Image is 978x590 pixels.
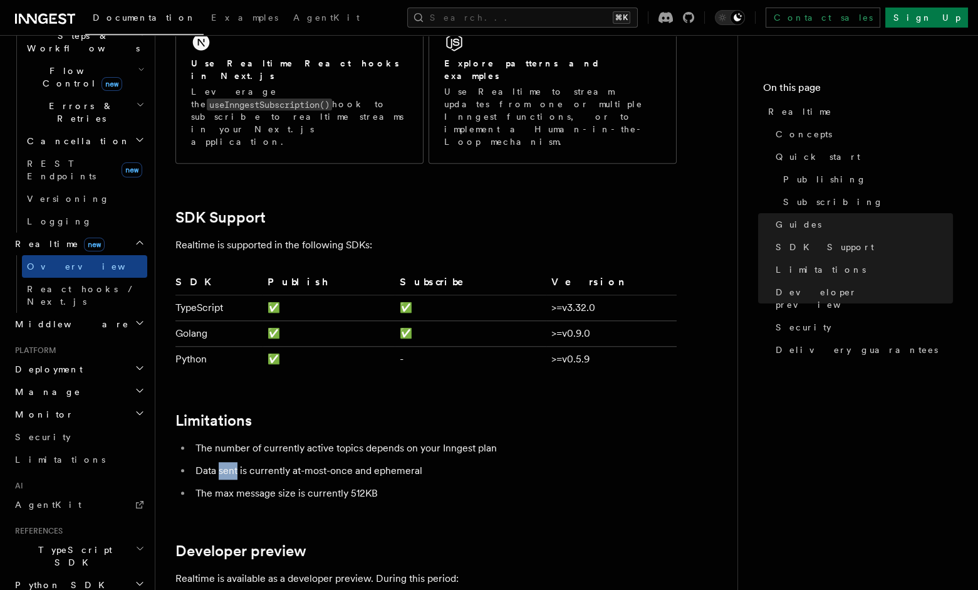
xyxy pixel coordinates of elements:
[776,263,866,276] span: Limitations
[10,493,147,516] a: AgentKit
[175,412,252,429] a: Limitations
[22,65,138,90] span: Flow Control
[15,455,105,465] span: Limitations
[27,284,138,307] span: React hooks / Next.js
[286,4,367,34] a: AgentKit
[263,347,395,372] td: ✅
[10,255,147,313] div: Realtimenew
[101,77,122,91] span: new
[27,194,110,204] span: Versioning
[776,128,832,140] span: Concepts
[444,57,661,82] h2: Explore patterns and examples
[22,278,147,313] a: React hooks / Next.js
[192,440,677,457] li: The number of currently active topics depends on your Inngest plan
[263,274,395,295] th: Publish
[191,57,408,82] h2: Use Realtime React hooks in Next.js
[771,236,953,258] a: SDK Support
[27,261,156,271] span: Overview
[766,8,880,28] a: Contact sales
[771,145,953,168] a: Quick start
[776,286,953,311] span: Developer preview
[768,105,832,118] span: Realtime
[546,321,677,347] td: >=v0.9.0
[22,95,147,130] button: Errors & Retries
[175,209,266,226] a: SDK Support
[22,255,147,278] a: Overview
[546,295,677,321] td: >=v3.32.0
[776,241,874,253] span: SDK Support
[204,4,286,34] a: Examples
[22,60,147,95] button: Flow Controlnew
[22,152,147,187] a: REST Endpointsnew
[192,462,677,480] li: Data sent is currently at-most-once and ephemeral
[10,403,147,426] button: Monitor
[885,8,968,28] a: Sign Up
[22,210,147,233] a: Logging
[27,159,96,181] span: REST Endpoints
[444,85,661,148] p: Use Realtime to stream updates from one or multiple Inngest functions, or to implement a Human-in...
[10,448,147,471] a: Limitations
[776,150,860,163] span: Quick start
[175,295,263,321] td: TypeScript
[27,216,92,226] span: Logging
[263,295,395,321] td: ✅
[546,274,677,295] th: Version
[778,191,953,213] a: Subscribing
[395,274,546,295] th: Subscribe
[776,218,821,231] span: Guides
[10,345,56,356] span: Platform
[778,168,953,191] a: Publishing
[15,432,71,442] span: Security
[395,321,546,347] td: ✅
[613,11,630,24] kbd: ⌘K
[175,274,263,295] th: SDK
[10,233,147,255] button: Realtimenew
[10,313,147,335] button: Middleware
[10,2,147,233] div: Inngest Functions
[783,196,883,208] span: Subscribing
[10,526,63,536] span: References
[22,29,140,55] span: Steps & Workflows
[763,80,953,100] h4: On this page
[85,4,204,35] a: Documentation
[207,98,332,110] code: useInngestSubscription()
[263,321,395,347] td: ✅
[293,13,360,23] span: AgentKit
[771,316,953,339] a: Security
[10,544,135,569] span: TypeScript SDK
[771,258,953,281] a: Limitations
[22,24,147,60] button: Steps & Workflows
[771,213,953,236] a: Guides
[175,236,677,254] p: Realtime is supported in the following SDKs:
[10,381,147,403] button: Manage
[395,347,546,372] td: -
[429,14,677,164] a: Explore patterns and examplesUse Realtime to stream updates from one or multiple Inngest function...
[10,408,74,421] span: Monitor
[10,363,83,376] span: Deployment
[10,481,23,491] span: AI
[84,238,105,251] span: new
[22,187,147,210] a: Versioning
[191,85,408,148] p: Leverage the hook to subscribe to realtime streams in your Next.js application.
[771,281,953,316] a: Developer preview
[783,173,866,186] span: Publishing
[10,318,129,330] span: Middleware
[175,347,263,372] td: Python
[10,358,147,381] button: Deployment
[395,295,546,321] td: ✅
[192,485,677,502] li: The max message size is currently 512KB
[763,100,953,123] a: Realtime
[771,339,953,361] a: Delivery guarantees
[546,347,677,372] td: >=v0.5.9
[776,321,831,334] span: Security
[715,10,745,25] button: Toggle dark mode
[10,426,147,448] a: Security
[22,135,130,147] span: Cancellation
[122,162,142,177] span: new
[10,539,147,574] button: TypeScript SDK
[771,123,953,145] a: Concepts
[15,500,81,510] span: AgentKit
[175,14,424,164] a: Use Realtime React hooks in Next.jsLeverage theuseInngestSubscription()hook to subscribe to realt...
[175,542,306,560] a: Developer preview
[93,13,196,23] span: Documentation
